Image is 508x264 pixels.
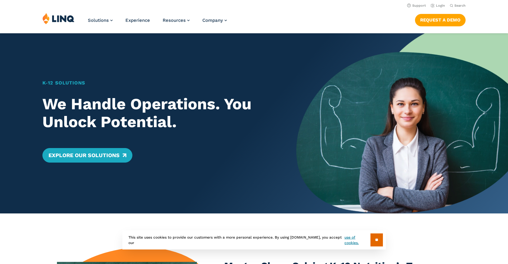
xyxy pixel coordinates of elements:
a: Login [431,4,445,8]
nav: Primary Navigation [88,13,227,33]
a: Request a Demo [415,14,466,26]
span: Resources [163,18,186,23]
span: Company [202,18,223,23]
div: This site uses cookies to provide our customers with a more personal experience. By using [DOMAIN... [122,230,386,249]
a: use of cookies. [344,235,370,246]
a: Support [407,4,426,8]
span: Search [454,4,466,8]
nav: Button Navigation [415,13,466,26]
img: LINQ | K‑12 Software [42,13,75,24]
a: Company [202,18,227,23]
a: Explore Our Solutions [42,148,132,163]
a: Solutions [88,18,113,23]
button: Open Search Bar [450,3,466,8]
h1: K‑12 Solutions [42,79,276,87]
a: Experience [125,18,150,23]
span: Solutions [88,18,109,23]
h2: We Handle Operations. You Unlock Potential. [42,95,276,131]
img: Home Banner [296,33,508,213]
a: Resources [163,18,190,23]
